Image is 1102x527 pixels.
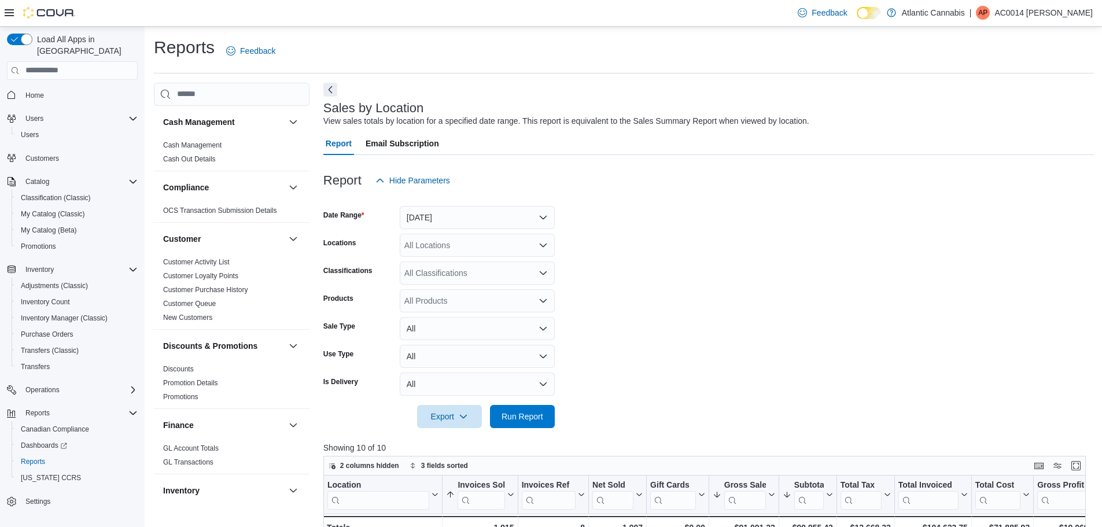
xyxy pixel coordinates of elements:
h3: Finance [163,419,194,431]
button: Users [21,112,48,126]
span: Reports [21,457,45,466]
span: Washington CCRS [16,471,138,485]
button: Customer [286,232,300,246]
button: Customers [2,150,142,167]
button: All [400,345,555,368]
img: Cova [23,7,75,19]
button: All [400,317,555,340]
h3: Sales by Location [323,101,424,115]
button: Customer [163,233,284,245]
div: Cash Management [154,138,309,171]
button: Inventory [21,263,58,277]
a: My Catalog (Classic) [16,207,90,221]
span: My Catalog (Classic) [16,207,138,221]
button: Location [327,480,438,509]
button: Display options [1051,459,1064,473]
button: All [400,373,555,396]
span: Dashboards [21,441,67,450]
div: Gift Cards [650,480,696,491]
a: New Customers [163,314,212,322]
button: Transfers [12,359,142,375]
a: Discounts [163,365,194,373]
p: AC0014 [PERSON_NAME] [994,6,1093,20]
span: Catalog [25,177,49,186]
button: Settings [2,493,142,510]
span: New Customers [163,313,212,322]
button: Compliance [286,180,300,194]
label: Sale Type [323,322,355,331]
span: Inventory Manager (Classic) [16,311,138,325]
span: Users [21,112,138,126]
a: Settings [21,495,55,508]
span: Transfers (Classic) [16,344,138,358]
button: Purchase Orders [12,326,142,342]
button: Users [2,110,142,127]
a: My Catalog (Beta) [16,223,82,237]
span: Settings [25,497,50,506]
button: My Catalog (Classic) [12,206,142,222]
h1: Reports [154,36,215,59]
label: Is Delivery [323,377,358,386]
span: GL Account Totals [163,444,219,453]
button: Inventory Manager (Classic) [12,310,142,326]
span: Adjustments (Classic) [21,281,88,290]
span: Dashboards [16,438,138,452]
button: Hide Parameters [371,169,455,192]
button: Invoices Ref [521,480,584,509]
span: Settings [21,494,138,508]
div: Invoices Sold [458,480,504,509]
span: Canadian Compliance [16,422,138,436]
h3: Compliance [163,182,209,193]
span: Users [25,114,43,123]
div: Invoices Ref [521,480,575,509]
div: Gross Sales [724,480,766,509]
span: Inventory Count [21,297,70,307]
a: Users [16,128,43,142]
p: Showing 10 of 10 [323,442,1094,454]
span: Reports [25,408,50,418]
span: Purchase Orders [16,327,138,341]
span: Classification (Classic) [21,193,91,202]
span: Export [424,405,475,428]
button: Cash Management [286,115,300,129]
a: OCS Transaction Submission Details [163,207,277,215]
button: Enter fullscreen [1069,459,1083,473]
button: Subtotal [783,480,833,509]
span: Customer Queue [163,299,216,308]
span: Promotion Details [163,378,218,388]
span: Purchase Orders [21,330,73,339]
div: Total Tax [841,480,882,491]
span: OCS Transaction Submission Details [163,206,277,215]
span: Operations [21,383,138,397]
span: Home [25,91,44,100]
button: Keyboard shortcuts [1032,459,1046,473]
a: Adjustments (Classic) [16,279,93,293]
button: 3 fields sorted [405,459,473,473]
div: Total Cost [975,480,1020,509]
button: [US_STATE] CCRS [12,470,142,486]
span: Catalog [21,175,138,189]
div: Location [327,480,429,491]
div: Total Tax [841,480,882,509]
button: Inventory [286,484,300,497]
div: Total Cost [975,480,1020,491]
button: Cash Management [163,116,284,128]
label: Locations [323,238,356,248]
button: Promotions [12,238,142,255]
div: Gift Card Sales [650,480,696,509]
span: Inventory [25,265,54,274]
span: 2 columns hidden [340,461,399,470]
span: AP [978,6,987,20]
a: [US_STATE] CCRS [16,471,86,485]
button: Discounts & Promotions [163,340,284,352]
input: Dark Mode [857,7,881,19]
button: 2 columns hidden [324,459,404,473]
span: Inventory Count [16,295,138,309]
span: My Catalog (Beta) [21,226,77,235]
span: Feedback [240,45,275,57]
span: Cash Out Details [163,154,216,164]
h3: Customer [163,233,201,245]
button: Finance [163,419,284,431]
div: View sales totals by location for a specified date range. This report is equivalent to the Sales ... [323,115,809,127]
label: Products [323,294,353,303]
